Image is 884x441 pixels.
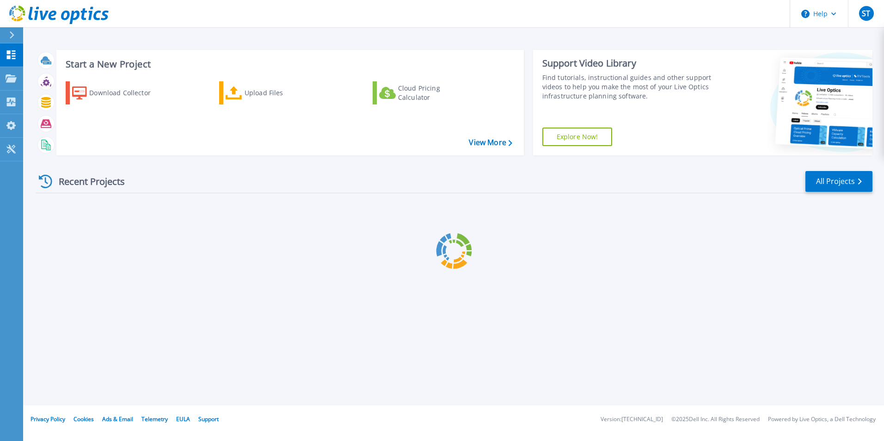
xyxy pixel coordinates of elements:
div: Cloud Pricing Calculator [398,84,472,102]
a: Support [198,415,219,423]
a: Ads & Email [102,415,133,423]
div: Find tutorials, instructional guides and other support videos to help you make the most of your L... [542,73,715,101]
a: Privacy Policy [31,415,65,423]
a: View More [469,138,512,147]
h3: Start a New Project [66,59,512,69]
div: Download Collector [89,84,163,102]
a: EULA [176,415,190,423]
div: Recent Projects [36,170,137,193]
a: All Projects [805,171,872,192]
li: Version: [TECHNICAL_ID] [601,416,663,423]
a: Cloud Pricing Calculator [373,81,476,104]
div: Upload Files [245,84,319,102]
a: Cookies [74,415,94,423]
a: Telemetry [141,415,168,423]
span: ST [862,10,870,17]
li: © 2025 Dell Inc. All Rights Reserved [671,416,760,423]
div: Support Video Library [542,57,715,69]
a: Explore Now! [542,128,613,146]
a: Upload Files [219,81,322,104]
a: Download Collector [66,81,169,104]
li: Powered by Live Optics, a Dell Technology [768,416,876,423]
